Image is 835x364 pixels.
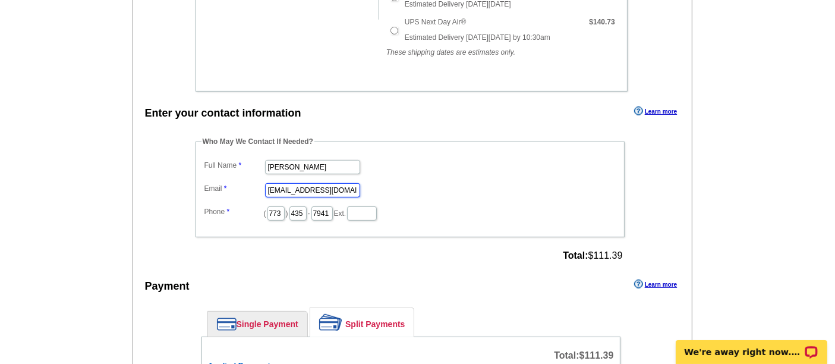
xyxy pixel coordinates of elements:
strong: Total: [563,250,588,261]
label: Email [204,183,264,194]
img: single-payment.png [217,318,237,331]
legend: Who May We Contact If Needed? [201,136,314,147]
span: $111.39 [579,350,614,360]
iframe: LiveChat chat widget [668,327,835,364]
div: Enter your contact information [145,105,301,121]
span: Estimated Delivery [DATE][DATE] by 10:30am [405,33,550,42]
label: Phone [204,206,264,217]
span: Total: [554,350,613,360]
label: UPS Next Day Air® [405,17,467,27]
img: split-payment.png [319,314,342,331]
dd: ( ) - Ext. [201,203,619,222]
div: Payment [145,278,190,294]
em: These shipping dates are estimates only. [386,48,515,57]
a: Single Payment [208,312,307,337]
a: Learn more [634,106,677,116]
a: Split Payments [310,308,414,337]
label: Full Name [204,160,264,171]
strong: $140.73 [589,18,615,26]
span: $111.39 [563,250,622,261]
a: Learn more [634,280,677,289]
